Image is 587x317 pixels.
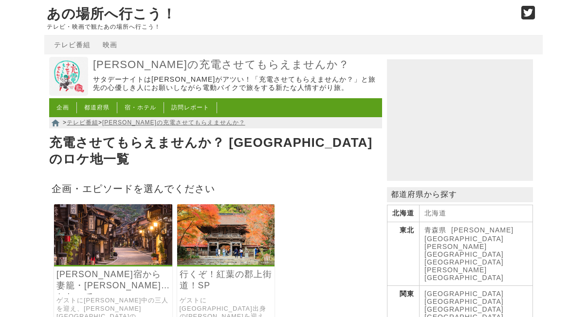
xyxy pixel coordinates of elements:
a: [PERSON_NAME]の充電させてもらえませんか？ [93,58,380,72]
p: 都道府県から探す [387,187,533,202]
a: [GEOGRAPHIC_DATA] [424,298,504,305]
a: [PERSON_NAME]の充電させてもらえませんか？ [102,119,245,126]
a: [PERSON_NAME]宿から妻籠・[PERSON_NAME]とおって[GEOGRAPHIC_DATA]180キロ [56,269,170,291]
a: 青森県 [424,226,446,234]
h1: 充電させてもらえませんか？ [GEOGRAPHIC_DATA]のロケ地一覧 [49,132,382,170]
a: 出川哲朗の充電させてもらえませんか？ [49,89,88,97]
a: 北海道 [424,209,446,217]
a: 訪問レポート [171,104,209,111]
p: テレビ・映画で観たあの場所へ行こう！ [47,23,511,30]
a: 出川哲朗の充電させてもらえませんか？ 行くぞ！紅葉の郡上街道！美濃 大矢田神社からゴールは超人気の郡上八幡城！ですがゲストがまさかの雨女？でヤバいよヤバいよＳＰ [177,258,275,266]
th: 北海道 [387,205,420,222]
a: [GEOGRAPHIC_DATA] [424,305,504,313]
a: [PERSON_NAME][GEOGRAPHIC_DATA] [424,226,514,243]
a: 行くぞ！紅葉の郡上街道！SP [180,269,273,291]
a: テレビ番組 [67,119,98,126]
th: 東北 [387,222,420,286]
img: 出川哲朗の充電させてもらえませんか？ 行くぞ！紅葉の郡上街道！美濃 大矢田神社からゴールは超人気の郡上八幡城！ですがゲストがまさかの雨女？でヤバいよヤバいよＳＰ [177,204,275,265]
a: 都道府県 [84,104,110,111]
a: [GEOGRAPHIC_DATA] [424,258,504,266]
a: 企画 [56,104,69,111]
a: Twitter (@go_thesights) [521,12,535,20]
img: 出川哲朗の充電させてもらえませんか？ いざ"木曽路"をゆけ！ 奈良井宿から妻籠・馬籠とおって名古屋城180キロ！ ですが食いしん坊"森三中"全員集合でヤバいよ²SP [54,204,172,265]
a: テレビ番組 [54,41,91,49]
h2: 企画・エピソードを選んでください [49,180,382,197]
p: サタデーナイトは[PERSON_NAME]がアツい！「充電させてもらえませんか？」と旅先の心優しき人にお願いしながら電動バイクで旅をする新たな人情すがり旅。 [93,75,380,92]
a: 出川哲朗の充電させてもらえませんか？ いざ"木曽路"をゆけ！ 奈良井宿から妻籠・馬籠とおって名古屋城180キロ！ ですが食いしん坊"森三中"全員集合でヤバいよ²SP [54,258,172,266]
a: あの場所へ行こう！ [47,6,176,21]
iframe: Advertisement [387,59,533,181]
a: [PERSON_NAME][GEOGRAPHIC_DATA] [424,243,504,258]
a: 映画 [103,41,117,49]
a: 宿・ホテル [125,104,156,111]
a: [GEOGRAPHIC_DATA] [424,290,504,298]
nav: > > [49,117,382,128]
a: [PERSON_NAME][GEOGRAPHIC_DATA] [424,266,504,282]
img: 出川哲朗の充電させてもらえませんか？ [49,57,88,96]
